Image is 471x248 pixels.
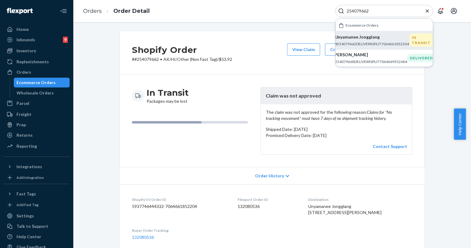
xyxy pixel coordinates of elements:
button: Create Return [325,43,365,56]
span: Order History [255,173,284,179]
header: Claim was not approved [261,87,412,104]
div: Ecommerce Orders [17,80,56,86]
button: Close Search [424,8,430,14]
button: View Claim [287,43,320,56]
p: # #254079662 / $53.92 [132,56,232,62]
dt: Flexport Order ID [238,197,299,202]
ol: breadcrumbs [78,2,155,20]
div: 9 [63,37,68,43]
dd: 132080536 [238,203,299,209]
div: Inbounds [16,37,35,43]
a: Wholesale Orders [14,88,70,98]
p: Promised Delivery Date: [DATE] [266,132,407,139]
p: Shipped Date: [DATE] [266,126,407,132]
a: Order Detail [113,8,150,14]
button: Fast Tags [4,189,70,199]
p: #254079662DELIVERRSPLIT7064661852204 [335,41,409,46]
div: Talk to Support [16,223,48,229]
dt: Destination [308,197,412,202]
a: Settings [4,211,70,221]
div: Freight [16,111,31,117]
a: Freight [4,109,70,119]
div: IN TRANSIT [409,33,434,47]
div: Orders [16,69,31,75]
a: Add Integration [4,174,70,181]
div: Add Fast Tag [16,202,38,207]
h6: Ecommerce Orders [345,23,378,27]
div: Wholesale Orders [17,90,54,96]
p: The claim was not approved for the following reason: [266,109,407,121]
a: Inventory [4,46,70,56]
a: Prep [4,120,70,130]
a: Contact Support [373,144,407,149]
svg: Search Icon [338,8,344,14]
span: • [160,57,162,62]
div: DELIVERED [407,54,436,62]
button: Open notifications [434,5,447,17]
div: Integrations [16,164,42,170]
div: Parcel [16,100,29,106]
a: Replenishments [4,57,70,67]
h3: In Transit [147,87,189,98]
div: Packages may be lost [147,87,189,104]
dt: Buyer Order Tracking [132,228,228,233]
button: Close Navigation [57,5,70,17]
div: Returns [16,132,33,138]
a: Reporting [4,141,70,151]
p: #254079668DELIVERRSPLIT7064669552684 [333,59,407,64]
dd: 5937746444332-7064661852204 [132,203,228,209]
div: Home [16,26,29,32]
a: Ecommerce Orders [14,78,70,87]
button: Help Center [454,109,466,140]
span: AK/HI/Other (Non Fast Tag) [163,57,217,62]
a: Talk to Support [4,221,70,231]
div: Prep [16,122,26,128]
a: 132080536 [132,235,154,240]
div: Replenishments [16,59,49,65]
div: Add Integration [16,175,44,180]
div: Inventory [16,48,36,54]
p: [PERSON_NAME] [333,52,407,58]
p: Unyamanee Jongglang [335,34,409,40]
a: Parcel [4,98,70,108]
div: Settings [16,213,34,219]
button: Integrations [4,162,70,172]
img: Flexport logo [7,8,33,14]
a: Returns [4,130,70,140]
h2: Shopify Order [132,43,232,56]
a: Help Center [4,232,70,242]
a: Orders [83,8,102,14]
button: Open account menu [448,5,460,17]
a: Inbounds9 [4,35,70,45]
div: Help Center [16,234,41,240]
span: Unyamanee Jongglang [STREET_ADDRESS][PERSON_NAME] [308,204,382,215]
input: Search Input [344,8,419,14]
div: Fast Tags [16,191,36,197]
em: Claims for "No tracking movement" must have 7 days of no shipment tracking history. [266,109,392,121]
dt: Shopify V3 Order ID [132,197,228,202]
a: Add Fast Tag [4,201,70,209]
a: Home [4,24,70,34]
div: Reporting [16,143,37,149]
a: Orders [4,67,70,77]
